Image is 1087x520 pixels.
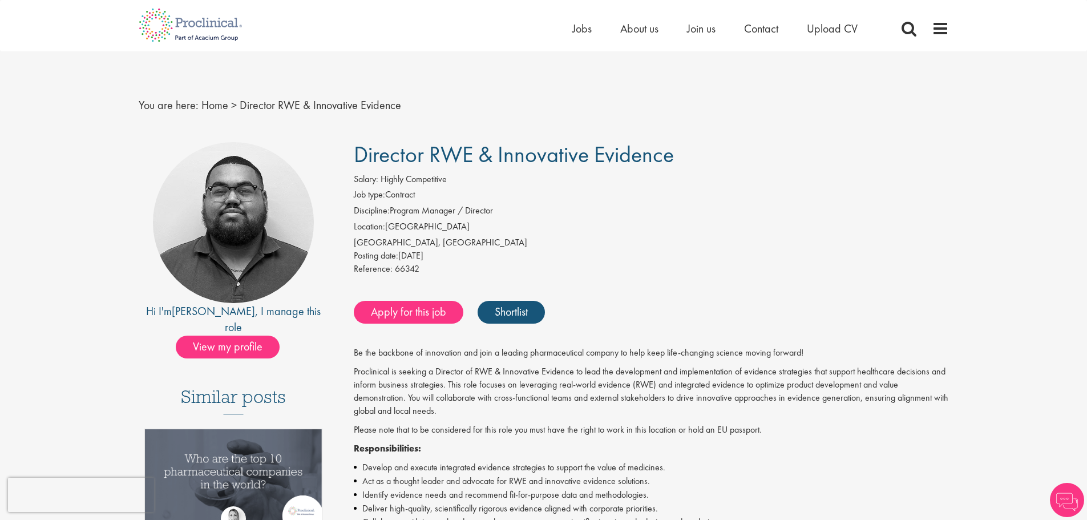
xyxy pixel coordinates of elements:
[354,236,949,249] div: [GEOGRAPHIC_DATA], [GEOGRAPHIC_DATA]
[354,365,949,417] p: Proclinical is seeking a Director of RWE & Innovative Evidence to lead the development and implem...
[354,140,674,169] span: Director RWE & Innovative Evidence
[176,336,280,358] span: View my profile
[687,21,716,36] a: Join us
[354,442,421,454] strong: Responsibilities:
[181,387,286,414] h3: Similar posts
[8,478,154,512] iframe: reCAPTCHA
[354,249,398,261] span: Posting date:
[478,301,545,324] a: Shortlist
[620,21,658,36] a: About us
[172,304,255,319] a: [PERSON_NAME]
[1050,483,1084,517] img: Chatbot
[139,303,329,336] div: Hi I'm , I manage this role
[139,98,199,112] span: You are here:
[354,204,949,220] li: Program Manager / Director
[354,249,949,263] div: [DATE]
[354,204,390,217] label: Discipline:
[354,461,949,474] li: Develop and execute integrated evidence strategies to support the value of medicines.
[354,488,949,502] li: Identify evidence needs and recommend fit-for-purpose data and methodologies.
[807,21,858,36] a: Upload CV
[744,21,778,36] a: Contact
[381,173,447,185] span: Highly Competitive
[240,98,401,112] span: Director RWE & Innovative Evidence
[395,263,419,275] span: 66342
[176,338,291,353] a: View my profile
[354,346,949,360] p: Be the backbone of innovation and join a leading pharmaceutical company to help keep life-changin...
[354,301,463,324] a: Apply for this job
[354,424,949,437] p: Please note that to be considered for this role you must have the right to work in this location ...
[354,263,393,276] label: Reference:
[231,98,237,112] span: >
[354,502,949,515] li: Deliver high-quality, scientifically rigorous evidence aligned with corporate priorities.
[354,474,949,488] li: Act as a thought leader and advocate for RWE and innovative evidence solutions.
[354,188,385,201] label: Job type:
[354,220,949,236] li: [GEOGRAPHIC_DATA]
[354,173,378,186] label: Salary:
[153,142,314,303] img: imeage of recruiter Ashley Bennett
[201,98,228,112] a: breadcrumb link
[354,188,949,204] li: Contract
[572,21,592,36] a: Jobs
[354,220,385,233] label: Location:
